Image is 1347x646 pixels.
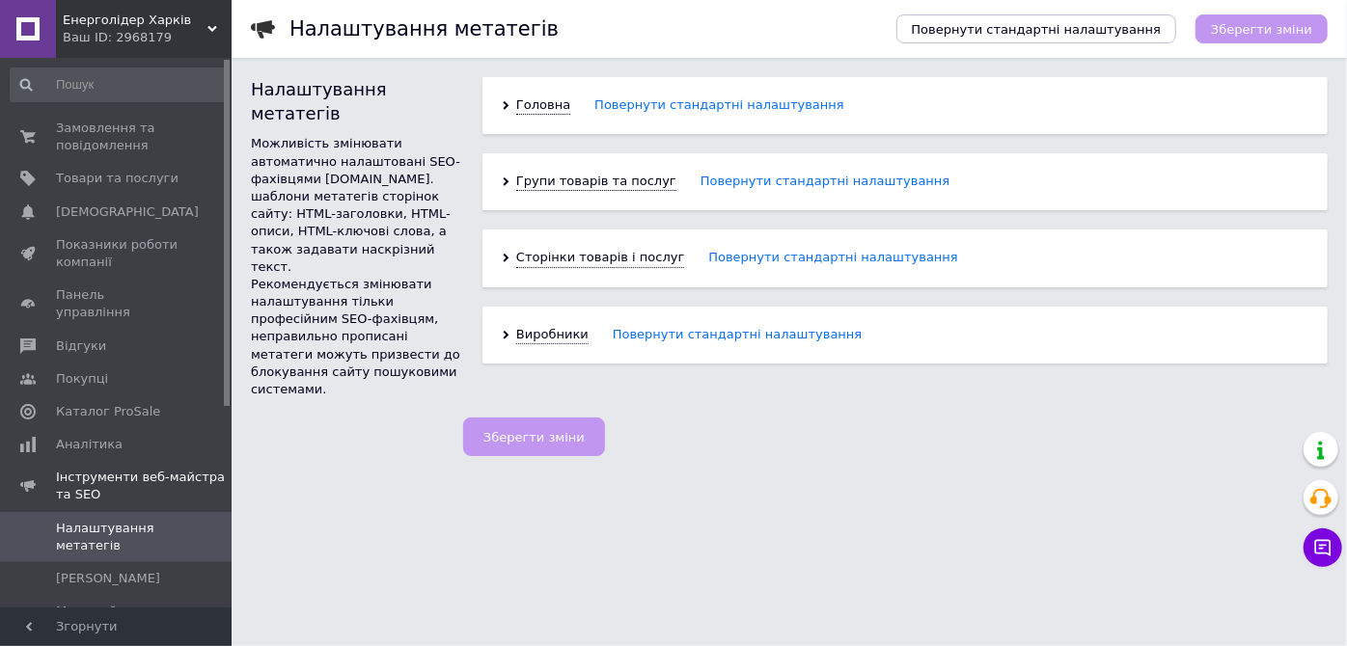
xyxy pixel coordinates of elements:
span: [PERSON_NAME] [56,570,160,587]
a: Повернути стандартні налаштування [708,249,958,266]
span: Каталог ProSale [56,403,160,420]
span: Сторінки товарів і послуг [516,249,684,267]
span: Енерголідер Харків [63,12,207,29]
span: Відгуки [56,337,106,355]
span: Аналітика [56,436,123,453]
span: Налаштування метатегів [56,520,179,554]
span: Групи товарів та послуг [516,173,676,191]
div: Можливість змінювати автоматично налаштовані SEO-фахівцями [DOMAIN_NAME]. шаблони метатегів сторі... [251,135,463,276]
span: Інструменти веб-майстра та SEO [56,469,232,503]
span: Показники роботи компанії [56,236,179,271]
span: Виробники [516,326,589,344]
span: Мапа сайту та robots.txt [56,603,179,637]
h1: Налаштування метатегів [289,17,559,40]
span: Замовлення та повідомлення [56,120,179,154]
span: Головна [516,96,570,115]
a: Повернути стандартні налаштування [701,173,950,190]
span: Товари та послуги [56,170,179,187]
div: Налаштування метатегів [251,77,463,125]
button: Повернути стандартні налаштування [896,14,1177,43]
div: Рекомендується змінювати налаштування тільки професійним SEO-фахівцям, неправильно прописані мета... [251,276,463,398]
input: Пошук [10,67,228,102]
div: Ваш ID: 2968179 [63,29,232,46]
span: [DEMOGRAPHIC_DATA] [56,203,199,221]
button: Чат з покупцем [1304,528,1342,567]
span: Панель управління [56,286,179,321]
a: Повернути стандартні налаштування [594,96,844,114]
a: Повернути стандартні налаштування [613,326,863,343]
span: Повернути стандартні налаштування [912,22,1162,37]
span: Покупці [56,370,108,388]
